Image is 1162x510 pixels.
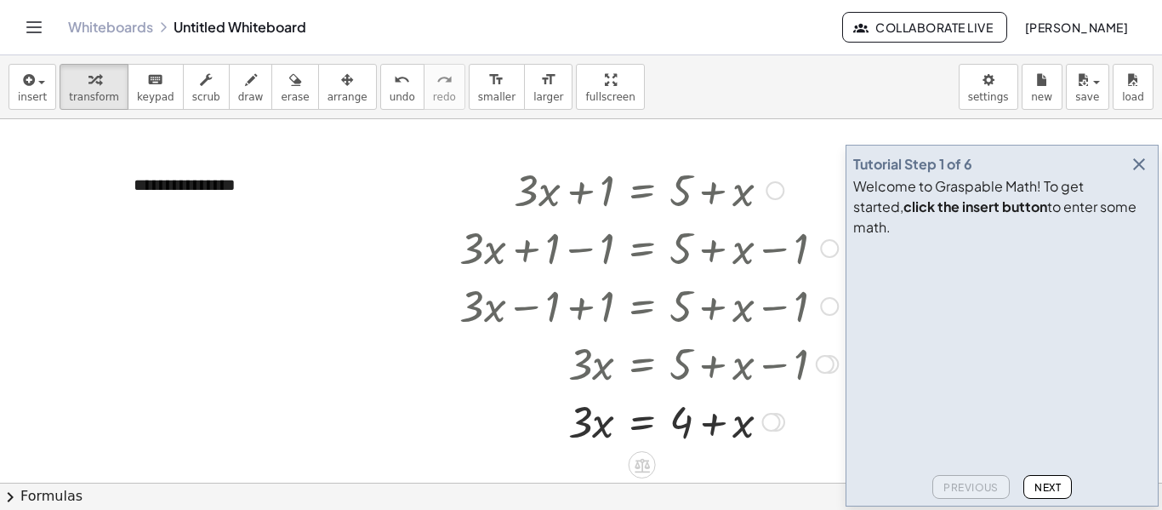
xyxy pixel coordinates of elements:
[959,64,1018,110] button: settings
[137,91,174,103] span: keypad
[1113,64,1153,110] button: load
[576,64,644,110] button: fullscreen
[853,176,1151,238] div: Welcome to Graspable Math! To get started, to enter some math.
[853,154,972,175] div: Tutorial Step 1 of 6
[533,91,563,103] span: larger
[1066,64,1109,110] button: save
[469,64,525,110] button: format_sizesmaller
[281,91,309,103] span: erase
[842,12,1007,43] button: Collaborate Live
[328,91,367,103] span: arrange
[229,64,273,110] button: draw
[857,20,993,35] span: Collaborate Live
[380,64,424,110] button: undoundo
[1034,481,1061,494] span: Next
[20,14,48,41] button: Toggle navigation
[1075,91,1099,103] span: save
[1024,20,1128,35] span: [PERSON_NAME]
[147,70,163,90] i: keyboard
[18,91,47,103] span: insert
[424,64,465,110] button: redoredo
[318,64,377,110] button: arrange
[540,70,556,90] i: format_size
[9,64,56,110] button: insert
[629,451,656,478] div: Apply the same math to both sides of the equation
[968,91,1009,103] span: settings
[433,91,456,103] span: redo
[488,70,504,90] i: format_size
[436,70,453,90] i: redo
[524,64,572,110] button: format_sizelarger
[69,91,119,103] span: transform
[1022,64,1062,110] button: new
[1023,475,1072,499] button: Next
[1011,12,1142,43] button: [PERSON_NAME]
[903,198,1047,215] b: click the insert button
[394,70,410,90] i: undo
[478,91,515,103] span: smaller
[585,91,635,103] span: fullscreen
[238,91,264,103] span: draw
[390,91,415,103] span: undo
[1031,91,1052,103] span: new
[60,64,128,110] button: transform
[68,19,153,36] a: Whiteboards
[192,91,220,103] span: scrub
[183,64,230,110] button: scrub
[271,64,318,110] button: erase
[1122,91,1144,103] span: load
[128,64,184,110] button: keyboardkeypad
